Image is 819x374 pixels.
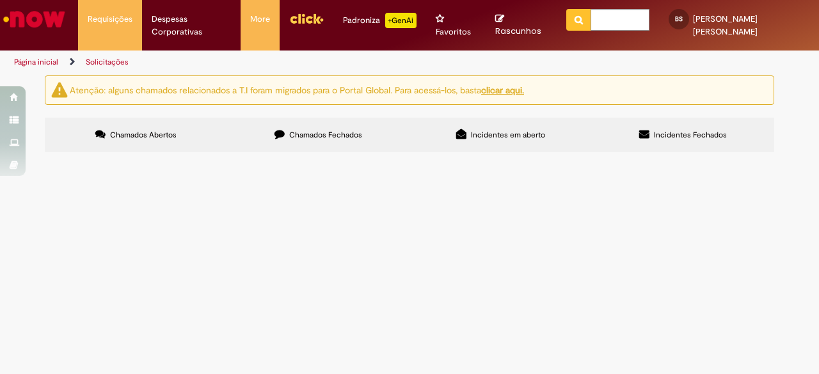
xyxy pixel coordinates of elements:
span: Chamados Abertos [110,130,177,140]
span: Incidentes em aberto [471,130,545,140]
a: Solicitações [86,57,129,67]
span: [PERSON_NAME] [PERSON_NAME] [693,13,758,37]
span: Requisições [88,13,132,26]
span: More [250,13,270,26]
img: ServiceNow [1,6,67,32]
div: Padroniza [343,13,417,28]
p: +GenAi [385,13,417,28]
span: Rascunhos [495,25,541,37]
a: clicar aqui. [481,84,524,96]
a: Página inicial [14,57,58,67]
span: BS [675,15,683,23]
span: Chamados Fechados [289,130,362,140]
span: Favoritos [436,26,471,38]
img: click_logo_yellow_360x200.png [289,9,324,28]
span: Incidentes Fechados [654,130,727,140]
button: Pesquisar [566,9,591,31]
ul: Trilhas de página [10,51,536,74]
span: Despesas Corporativas [152,13,231,38]
a: Rascunhos [495,13,547,37]
ng-bind-html: Atenção: alguns chamados relacionados a T.I foram migrados para o Portal Global. Para acessá-los,... [70,84,524,96]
